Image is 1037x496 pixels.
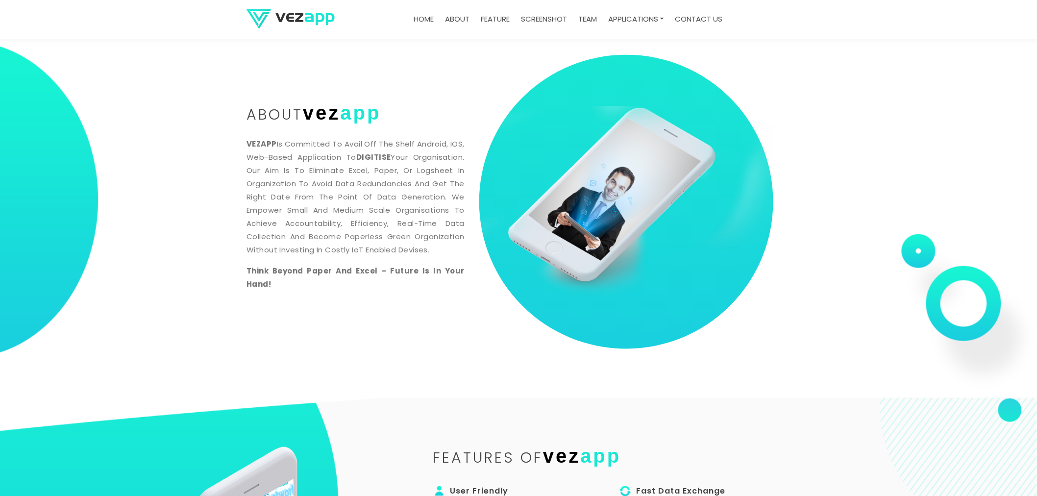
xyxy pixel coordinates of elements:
[902,234,968,315] img: team1
[433,449,790,465] h2: features of
[604,10,668,29] a: Applications
[926,266,1035,388] img: banner1
[341,102,381,124] span: app
[574,10,601,29] a: team
[303,102,341,124] span: vez
[247,266,465,289] b: Think Beyond Paper And Excel – Future Is In Your Hand!
[988,447,1025,484] iframe: Drift Widget Chat Controller
[477,10,514,29] a: feature
[410,10,438,29] a: Home
[543,446,581,467] span: vez
[581,446,621,467] span: app
[479,100,773,304] img: aboutus
[835,345,1031,453] iframe: To enrich screen reader interactions, please activate Accessibility in Grammarly extension settings
[441,10,473,29] a: about
[517,10,571,29] a: screenshot
[247,137,465,256] p: Is Committed To Avail Off The Shelf Android, IOS, Web-Based Application To Your Organisation. Our...
[247,106,465,122] h2: about
[247,139,277,149] b: VEZAPP
[247,9,335,29] img: logo
[356,152,391,162] b: DIGITISE
[671,10,727,29] a: contact us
